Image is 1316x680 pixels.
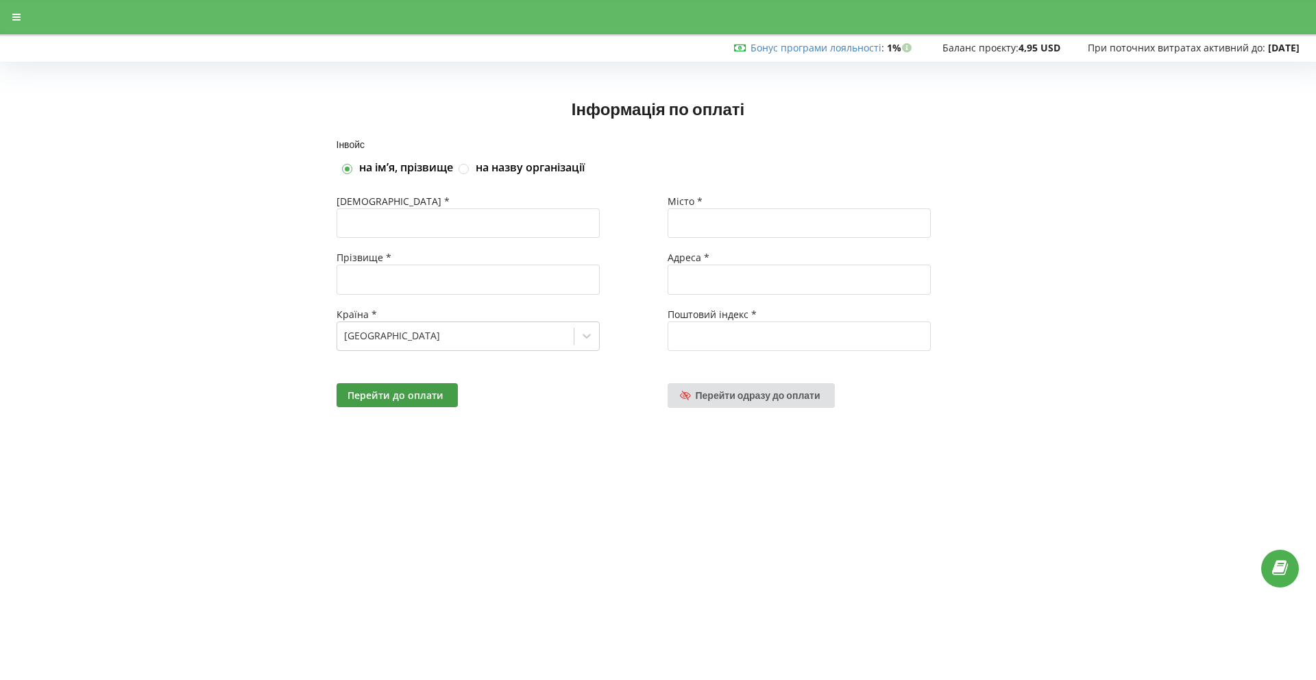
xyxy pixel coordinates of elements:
[751,41,884,54] span: :
[1019,41,1060,54] strong: 4,95 USD
[668,195,703,208] span: Місто *
[337,195,450,208] span: [DEMOGRAPHIC_DATA] *
[572,99,744,119] span: Інформація по оплаті
[359,160,453,175] label: на імʼя, прізвище
[942,41,1019,54] span: Баланс проєкту:
[887,41,915,54] strong: 1%
[1268,41,1300,54] strong: [DATE]
[337,383,458,407] button: Перейти до оплати
[337,251,391,264] span: Прізвище *
[668,308,757,321] span: Поштовий індекс *
[668,251,709,264] span: Адреса *
[1088,41,1265,54] span: При поточних витратах активний до:
[337,138,365,150] span: Інвойс
[348,389,443,402] span: Перейти до оплати
[337,308,377,321] span: Країна *
[751,41,881,54] a: Бонус програми лояльності
[476,160,585,175] label: на назву організації
[668,383,835,408] a: Перейти одразу до оплати
[696,389,820,401] span: Перейти одразу до оплати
